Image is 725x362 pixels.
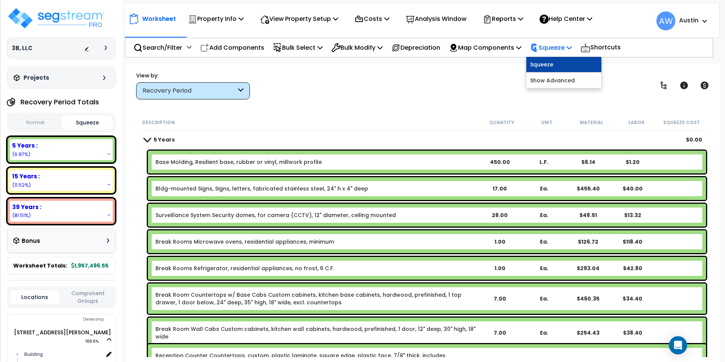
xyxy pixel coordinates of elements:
[611,158,654,166] div: $1.20
[581,42,621,53] p: Shortcuts
[85,337,105,346] span: 100.0%
[567,238,610,246] div: $126.72
[200,42,264,53] p: Add Components
[355,14,389,24] p: Costs
[478,238,522,246] div: 1.00
[107,150,110,158] div: -
[611,211,654,219] div: $13.32
[406,14,466,24] p: Analysis Window
[155,264,334,272] a: Individual Item
[483,14,523,24] p: Reports
[540,14,592,24] p: Help Center
[12,151,30,157] small: (6.97%)
[567,185,610,192] div: $455.40
[686,136,702,143] div: $0.00
[155,185,368,192] a: Individual Item
[260,14,338,24] p: View Property Setup
[567,295,610,302] div: $460.35
[12,203,41,211] b: 39 Years :
[387,39,444,57] div: Depreciation
[22,315,115,324] div: Ownership
[155,238,334,246] a: Individual Item
[107,211,110,219] div: -
[12,142,38,150] b: 5 Years :
[526,73,601,88] a: Show Advanced
[478,264,522,272] div: 1.00
[133,42,182,53] p: Search/Filter
[522,238,566,246] div: Ea.
[449,42,521,53] p: Map Components
[155,325,477,340] a: Individual Item
[13,262,67,269] span: Worksheet Totals:
[478,211,522,219] div: 28.00
[391,42,440,53] p: Depreciation
[611,295,654,302] div: $34.40
[541,120,552,126] small: Unit
[14,329,111,336] a: [STREET_ADDRESS][PERSON_NAME] 100.0%
[62,116,113,129] button: Squeeze
[188,14,244,24] p: Property Info
[154,136,175,143] b: 5 Years
[611,264,654,272] div: $42.80
[679,16,698,24] b: Austin
[522,185,566,192] div: Ea.
[478,158,522,166] div: 450.00
[20,98,99,106] h4: Recovery Period Totals
[12,44,33,52] h3: 3B, LLC
[522,264,566,272] div: Ea.
[567,329,610,337] div: $254.43
[611,238,654,246] div: $118.40
[10,116,60,129] button: Normal
[12,212,31,219] small: (81.51%)
[628,120,645,126] small: Labor
[155,291,477,306] a: Individual Item
[656,11,675,30] span: AW
[567,264,610,272] div: $293.04
[143,87,236,95] div: Recovery Period
[530,42,572,53] p: Squeeze
[611,329,654,337] div: $38.40
[12,182,31,188] small: (11.52%)
[522,158,566,166] div: L.F.
[478,185,522,192] div: 17.00
[10,290,60,304] button: Locations
[611,185,654,192] div: $40.00
[663,120,700,126] small: Squeeze Cost
[12,172,40,180] b: 15 Years :
[22,350,103,359] div: Building
[142,14,176,24] p: Worksheet
[63,289,113,305] button: Component Groups
[522,211,566,219] div: Ea.
[196,39,268,57] div: Add Components
[22,238,40,244] h3: Bonus
[580,120,603,126] small: Material
[567,211,610,219] div: $48.51
[71,262,108,269] b: 1,957,496.55
[136,72,250,79] div: View by:
[331,42,383,53] p: Bulk Modify
[24,74,49,82] h3: Projects
[522,295,566,302] div: Ea.
[567,158,610,166] div: $6.14
[155,211,396,219] a: Individual Item
[155,158,322,166] a: Individual Item
[7,7,105,30] img: logo_pro_r.png
[478,295,522,302] div: 7.00
[142,120,175,126] small: Description
[522,329,566,337] div: Ea.
[489,120,514,126] small: Quantity
[478,329,522,337] div: 7.00
[107,181,110,189] div: -
[526,57,601,72] a: Squeeze
[576,38,625,57] div: Shortcuts
[669,336,687,354] div: Open Intercom Messenger
[273,42,323,53] p: Bulk Select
